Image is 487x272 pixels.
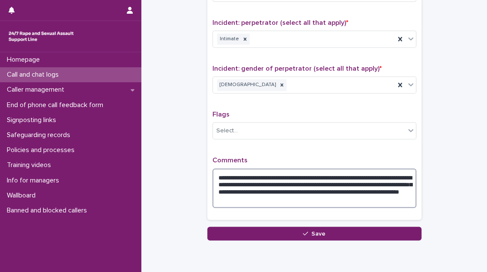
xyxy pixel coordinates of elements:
span: Comments [212,157,248,164]
button: Save [207,227,421,240]
p: Training videos [3,161,58,169]
span: Flags [212,111,230,118]
p: Caller management [3,86,71,94]
span: Incident: gender of perpetrator (select all that apply) [212,65,382,72]
p: Safeguarding records [3,131,77,139]
p: Policies and processes [3,146,81,154]
p: Info for managers [3,176,66,185]
p: Call and chat logs [3,71,66,79]
p: Wallboard [3,191,42,200]
div: [DEMOGRAPHIC_DATA] [217,79,277,91]
p: Banned and blocked callers [3,206,94,215]
p: End of phone call feedback form [3,101,110,109]
span: Incident: perpetrator (select all that apply) [212,19,348,26]
p: Homepage [3,56,47,64]
div: Select... [216,126,238,135]
span: Save [311,230,326,236]
div: Intimate [217,33,240,45]
p: Signposting links [3,116,63,124]
img: rhQMoQhaT3yELyF149Cw [7,28,75,45]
